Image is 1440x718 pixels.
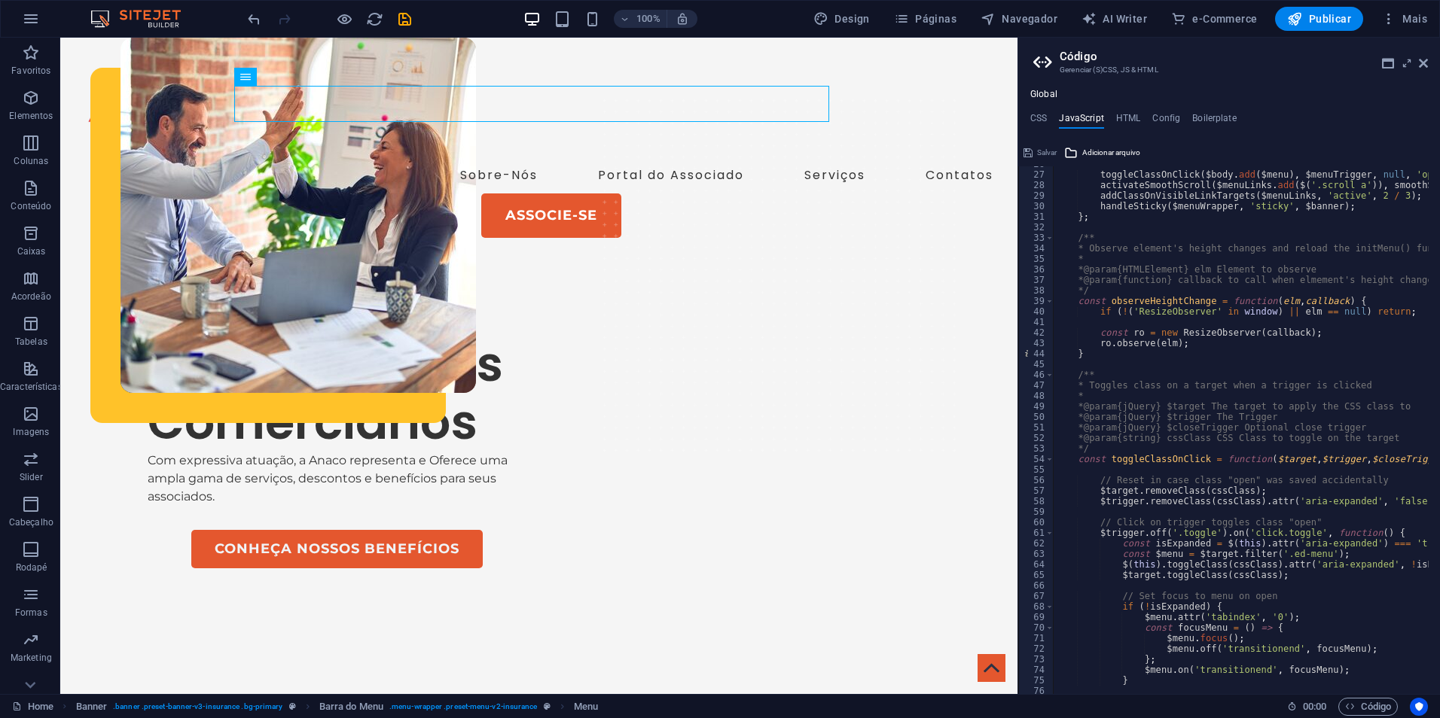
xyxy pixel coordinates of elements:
[1019,633,1054,643] div: 71
[574,698,598,716] span: Clique para selecionar. Clique duas vezes para editar
[1060,50,1428,63] h2: Código
[319,698,383,716] span: Clique para selecionar. Clique duas vezes para editar
[1019,549,1054,559] div: 63
[1410,698,1428,716] button: Usercentrics
[87,10,200,28] img: Editor Logo
[1019,622,1054,633] div: 70
[1381,11,1427,26] span: Mais
[1019,391,1054,401] div: 48
[1019,222,1054,233] div: 32
[1019,475,1054,485] div: 56
[113,698,282,716] span: . banner .preset-banner-v3-insurance .bg-primary
[1019,580,1054,591] div: 66
[1019,211,1054,222] div: 31
[17,245,46,257] p: Caixas
[1019,233,1054,243] div: 33
[11,200,51,212] p: Conteúdo
[1313,701,1316,712] span: :
[1019,612,1054,622] div: 69
[1019,180,1054,190] div: 28
[1019,464,1054,475] div: 55
[1303,698,1326,716] span: 00 00
[1019,665,1054,675] div: 74
[894,11,956,26] span: Páginas
[14,155,48,167] p: Colunas
[335,10,353,28] button: Clique aqui para sair do modo de visualização e continuar editando
[1019,243,1054,254] div: 34
[1019,654,1054,665] div: 73
[1345,698,1391,716] span: Código
[975,7,1063,31] button: Navegador
[1019,433,1054,443] div: 52
[1019,601,1054,612] div: 68
[16,561,47,573] p: Rodapé
[807,7,876,31] div: Design (Ctrl+Alt+Y)
[1116,113,1141,129] h4: HTML
[9,516,53,528] p: Cabeçalho
[1019,570,1054,580] div: 65
[1019,443,1054,454] div: 53
[1019,327,1054,338] div: 42
[1019,254,1054,264] div: 35
[1019,538,1054,549] div: 62
[1019,317,1054,327] div: 41
[365,10,383,28] button: reload
[1019,285,1054,296] div: 38
[1019,507,1054,517] div: 59
[289,702,296,710] i: Este elemento é uma predefinição personalizável
[396,11,413,28] i: Salvar (Ctrl+S)
[1375,7,1433,31] button: Mais
[395,10,413,28] button: save
[11,291,51,303] p: Acordeão
[246,11,263,28] i: Desfazer: Mover elementos (Ctrl+Z)
[1030,89,1057,101] h4: Global
[1019,686,1054,696] div: 76
[1287,698,1327,716] h6: Tempo de sessão
[1059,113,1103,129] h4: JavaScript
[1062,144,1143,162] button: Adicionar arquivo
[544,702,551,710] i: Este elemento é uma predefinição personalizável
[1019,264,1054,275] div: 36
[614,10,667,28] button: 100%
[1019,591,1054,601] div: 67
[1030,113,1047,129] h4: CSS
[1019,675,1054,686] div: 75
[1019,190,1054,201] div: 29
[1019,528,1054,538] div: 61
[1019,275,1054,285] div: 37
[1019,306,1054,317] div: 40
[636,10,661,28] h6: 100%
[1019,401,1054,412] div: 49
[9,110,53,122] p: Elementos
[1082,144,1140,162] span: Adicionar arquivo
[1019,359,1054,370] div: 45
[1287,11,1351,26] span: Publicar
[12,698,53,716] a: Clique para cancelar a seleção. Clique duas vezes para abrir as Páginas
[888,7,963,31] button: Páginas
[1019,370,1054,380] div: 46
[1019,485,1054,496] div: 57
[1165,7,1263,31] button: e-Commerce
[1019,643,1054,654] div: 72
[981,11,1057,26] span: Navegador
[1075,7,1153,31] button: AI Writer
[1019,338,1054,348] div: 43
[15,607,47,619] p: Formas
[1019,380,1054,391] div: 47
[1152,113,1180,129] h4: Config
[807,7,876,31] button: Design
[15,336,47,348] p: Tabelas
[1060,63,1398,77] h3: Gerenciar (S)CSS, JS & HTML
[1275,7,1363,31] button: Publicar
[813,11,870,26] span: Design
[20,471,43,483] p: Slider
[13,426,49,438] p: Imagens
[1019,169,1054,180] div: 27
[1019,517,1054,528] div: 60
[1082,11,1147,26] span: AI Writer
[1019,412,1054,422] div: 50
[389,698,538,716] span: . menu-wrapper .preset-menu-v2-insurance
[1019,201,1054,211] div: 30
[1171,11,1257,26] span: e-Commerce
[1019,422,1054,433] div: 51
